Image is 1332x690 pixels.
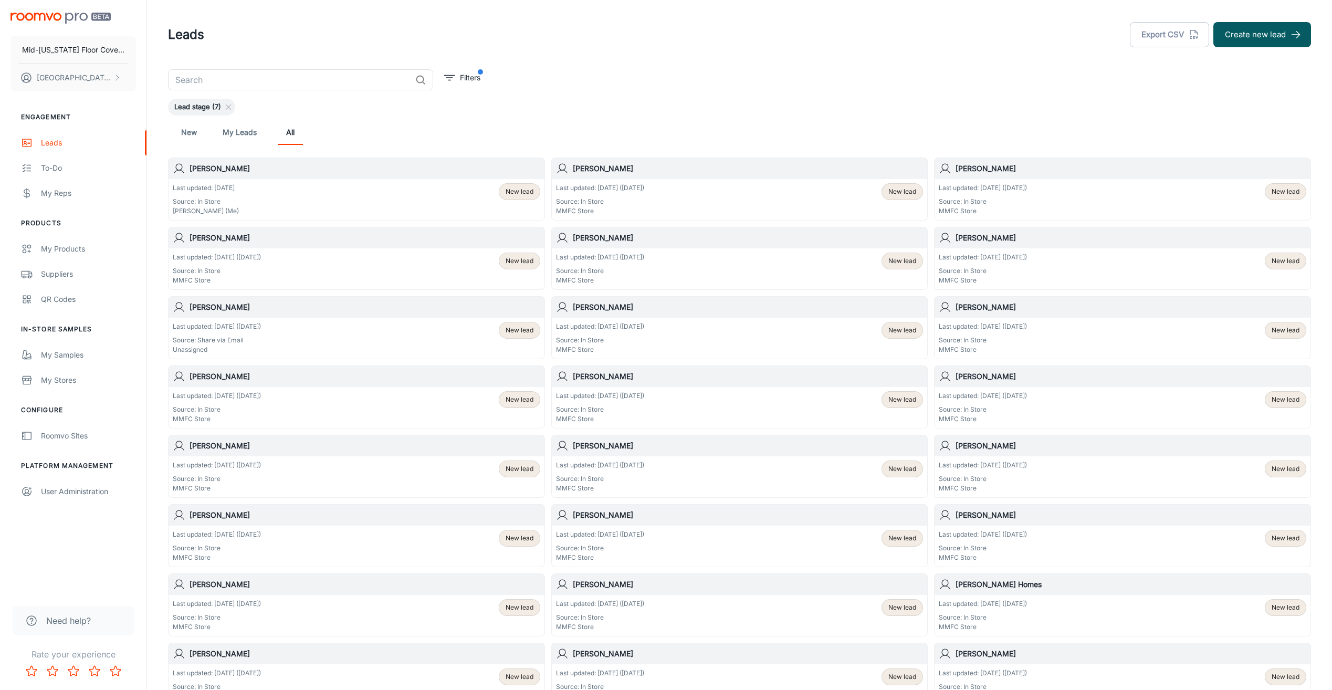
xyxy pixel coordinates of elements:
div: My Reps [41,187,136,199]
a: [PERSON_NAME]Last updated: [DATE] ([DATE])Source: In StoreMMFC StoreNew lead [551,296,928,359]
p: Source: In Store [556,474,644,484]
button: filter [442,69,483,86]
div: To-do [41,162,136,174]
p: Last updated: [DATE] ([DATE]) [556,461,644,470]
h6: [PERSON_NAME] [190,301,540,313]
p: Last updated: [DATE] ([DATE]) [173,391,261,401]
p: MMFC Store [939,622,1027,632]
span: New lead [506,256,533,266]
p: Source: In Store [556,543,644,553]
h6: [PERSON_NAME] Homes [956,579,1306,590]
a: [PERSON_NAME]Last updated: [DATE] ([DATE])Source: In StoreMMFC StoreNew lead [168,573,545,636]
p: Unassigned [173,345,261,354]
input: Search [168,69,411,90]
a: [PERSON_NAME]Last updated: [DATE] ([DATE])Source: In StoreMMFC StoreNew lead [934,365,1311,428]
p: Source: In Store [556,266,644,276]
span: New lead [1272,464,1299,474]
p: Last updated: [DATE] ([DATE]) [556,599,644,609]
span: New lead [888,603,916,612]
a: New [176,120,202,145]
p: MMFC Store [556,345,644,354]
div: Roomvo Sites [41,430,136,442]
a: All [278,120,303,145]
button: Rate 4 star [84,661,105,682]
p: MMFC Store [556,206,644,216]
span: New lead [506,464,533,474]
h6: [PERSON_NAME] [190,509,540,521]
a: [PERSON_NAME]Last updated: [DATE] ([DATE])Source: In StoreMMFC StoreNew lead [551,573,928,636]
a: [PERSON_NAME]Last updated: [DATE] ([DATE])Source: In StoreMMFC StoreNew lead [934,504,1311,567]
p: Last updated: [DATE] ([DATE]) [173,461,261,470]
h6: [PERSON_NAME] [573,301,924,313]
p: [GEOGRAPHIC_DATA] Pytlowany [37,72,111,83]
span: New lead [1272,395,1299,404]
p: MMFC Store [939,553,1027,562]
span: New lead [888,326,916,335]
span: New lead [1272,187,1299,196]
a: [PERSON_NAME]Last updated: [DATE] ([DATE])Source: In StoreMMFC StoreNew lead [551,365,928,428]
p: Last updated: [DATE] ([DATE]) [556,253,644,262]
p: Last updated: [DATE] ([DATE]) [556,391,644,401]
p: MMFC Store [556,622,644,632]
span: New lead [888,672,916,682]
p: Source: In Store [939,336,1027,345]
a: [PERSON_NAME]Last updated: [DATE] ([DATE])Source: In StoreMMFC StoreNew lead [551,435,928,498]
p: MMFC Store [939,345,1027,354]
p: Source: In Store [173,474,261,484]
span: New lead [506,672,533,682]
div: My Samples [41,349,136,361]
p: Source: In Store [939,543,1027,553]
p: Source: In Store [939,474,1027,484]
a: [PERSON_NAME]Last updated: [DATE] ([DATE])Source: In StoreMMFC StoreNew lead [551,504,928,567]
button: Create new lead [1213,22,1311,47]
p: Mid-[US_STATE] Floor Coverings [22,44,124,56]
h6: [PERSON_NAME] [190,232,540,244]
p: Last updated: [DATE] ([DATE]) [556,668,644,678]
p: Last updated: [DATE] ([DATE]) [939,530,1027,539]
p: Source: In Store [939,197,1027,206]
a: [PERSON_NAME]Last updated: [DATE] ([DATE])Source: In StoreMMFC StoreNew lead [934,435,1311,498]
p: Last updated: [DATE] ([DATE]) [556,530,644,539]
h6: [PERSON_NAME] [956,509,1306,521]
p: Last updated: [DATE] ([DATE]) [939,183,1027,193]
h6: [PERSON_NAME] [190,440,540,452]
span: New lead [1272,603,1299,612]
h6: [PERSON_NAME] [956,648,1306,660]
p: MMFC Store [556,276,644,285]
p: MMFC Store [939,484,1027,493]
p: Last updated: [DATE] ([DATE]) [173,530,261,539]
div: My Stores [41,374,136,386]
h6: [PERSON_NAME] [956,371,1306,382]
span: New lead [888,256,916,266]
p: Last updated: [DATE] ([DATE]) [939,391,1027,401]
h6: [PERSON_NAME] [573,163,924,174]
div: Suppliers [41,268,136,280]
span: New lead [888,534,916,543]
div: Lead stage (7) [168,99,235,116]
span: New lead [506,534,533,543]
p: Last updated: [DATE] ([DATE]) [939,668,1027,678]
p: Rate your experience [8,648,138,661]
p: Source: In Store [173,405,261,414]
h6: [PERSON_NAME] [573,509,924,521]
h6: [PERSON_NAME] [190,579,540,590]
p: Last updated: [DATE] ([DATE]) [556,322,644,331]
a: [PERSON_NAME]Last updated: [DATE] ([DATE])Source: In StoreMMFC StoreNew lead [934,158,1311,221]
p: Last updated: [DATE] ([DATE]) [173,668,261,678]
button: Rate 1 star [21,661,42,682]
h1: Leads [168,25,204,44]
p: Source: Share via Email [173,336,261,345]
span: New lead [1272,256,1299,266]
div: My Products [41,243,136,255]
a: [PERSON_NAME]Last updated: [DATE] ([DATE])Source: In StoreMMFC StoreNew lead [551,158,928,221]
button: Export CSV [1130,22,1209,47]
p: Source: In Store [556,336,644,345]
h6: [PERSON_NAME] [190,371,540,382]
p: Source: In Store [939,613,1027,622]
span: New lead [506,395,533,404]
p: Source: In Store [556,197,644,206]
span: New lead [1272,672,1299,682]
span: New lead [888,464,916,474]
p: MMFC Store [173,553,261,562]
a: [PERSON_NAME]Last updated: [DATE] ([DATE])Source: In StoreMMFC StoreNew lead [168,227,545,290]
